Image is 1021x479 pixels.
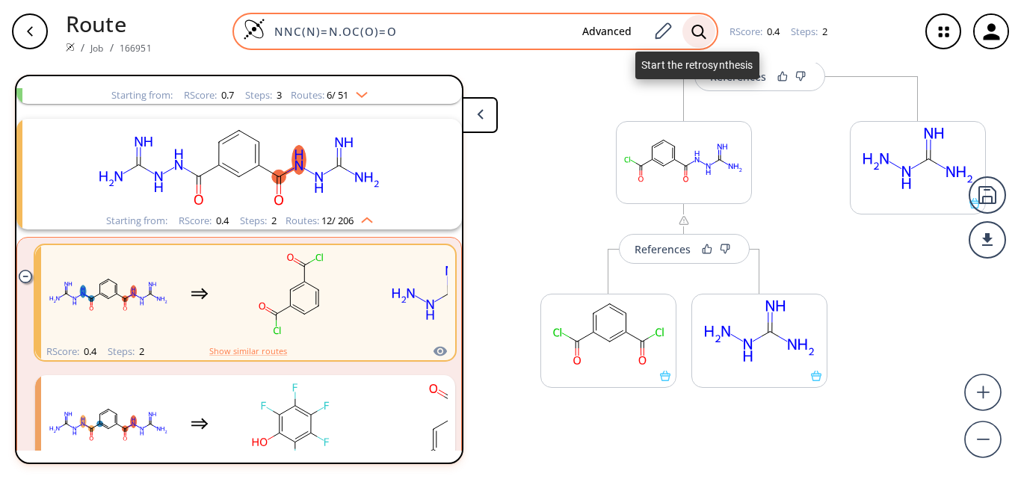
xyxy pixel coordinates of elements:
div: Steps : [245,90,282,100]
input: Enter SMILES [265,24,570,39]
span: 0.4 [81,344,96,358]
svg: N=C(N)NNC(=O)c1cccc(C(=O)NNC(=N)N)c1 [41,247,176,341]
svg: N=C(N)NNC(=O)c1cccc(C(=O)Cl)c1 [617,122,751,198]
span: 3 [274,88,282,102]
span: 0.4 [765,25,780,38]
svg: O=C(Cl)c1cccc(C(=O)Cl)c1 [541,294,676,371]
svg: N=C(N)NN [373,247,508,341]
div: RScore : [179,216,229,226]
div: Steps : [240,216,277,226]
div: Steps : [791,27,827,37]
span: 0.4 [214,214,229,227]
div: References [635,244,691,254]
a: 166951 [120,42,152,55]
div: Starting from: [106,216,167,226]
img: Logo Spaya [243,18,265,40]
img: Spaya logo [66,43,75,52]
div: RScore : [184,90,234,100]
a: Job [90,42,103,55]
svg: Oc1c(F)c(F)c(F)c(F)c1F [223,377,358,471]
span: 2 [269,214,277,227]
span: 2 [137,344,144,358]
svg: O=C(Cl)c1cccc(Br)c1 [373,377,508,471]
span: 0.7 [219,88,234,102]
button: References [694,61,825,91]
button: Show similar routes [209,344,287,358]
svg: N=C(N)NNC(=O)c1cccc(C(=O)NNC(=N)N)c1 [45,119,434,212]
li: / [81,40,84,55]
button: Advanced [570,18,644,46]
div: Starting from: [111,90,173,100]
li: / [110,40,114,55]
svg: N=C(N)NN [692,294,827,371]
span: 2 [820,25,827,38]
svg: N=C(N)NNC(=O)c1cccc(C(=O)NNC(=N)N)c1 [41,377,176,471]
svg: O=C(Cl)c1cccc(C(=O)Cl)c1 [223,247,358,341]
div: Routes: [286,216,373,226]
div: Start the retrosynthesis [635,52,759,79]
img: warning [678,214,690,226]
span: 12 / 206 [321,216,354,226]
img: Up [354,211,373,223]
div: RScore : [46,347,96,356]
span: 6 / 51 [327,90,348,100]
div: Steps : [108,347,144,356]
svg: N=C(N)NN [851,122,985,198]
div: RScore : [729,27,780,37]
div: References [710,72,766,81]
p: Route [66,7,152,40]
img: Down [348,86,368,98]
div: Routes: [291,90,368,100]
button: References [619,234,750,264]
